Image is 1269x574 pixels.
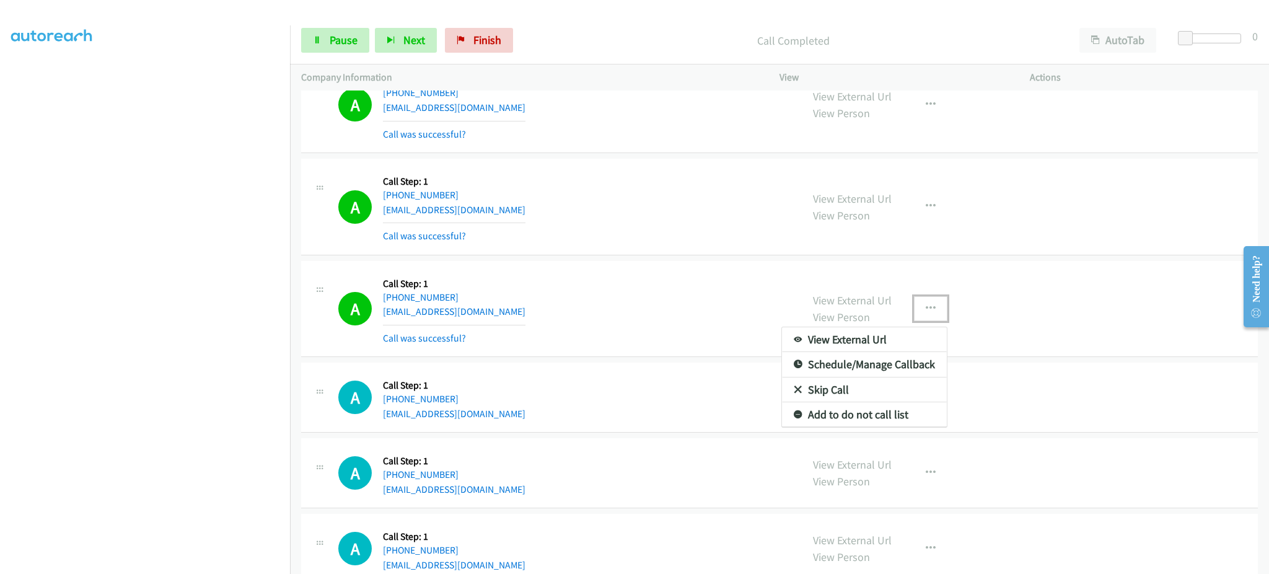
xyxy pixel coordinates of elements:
[1234,237,1269,336] iframe: Resource Center
[782,378,947,402] a: Skip Call
[782,352,947,377] a: Schedule/Manage Callback
[338,532,372,565] div: The call is yet to be attempted
[338,381,372,414] div: The call is yet to be attempted
[782,327,947,352] a: View External Url
[338,456,372,490] div: The call is yet to be attempted
[782,402,947,427] a: Add to do not call list
[338,456,372,490] h1: A
[338,532,372,565] h1: A
[338,381,372,414] h1: A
